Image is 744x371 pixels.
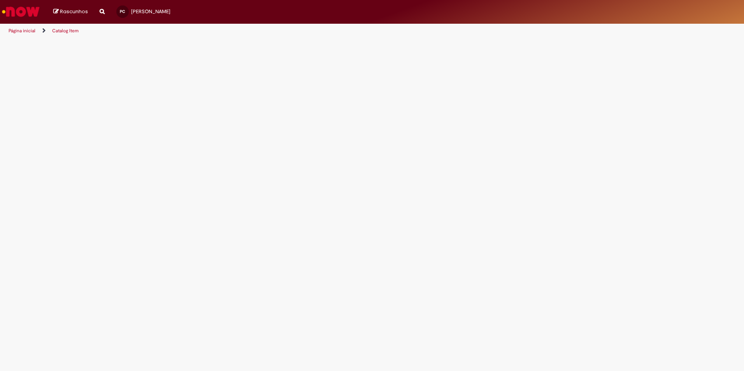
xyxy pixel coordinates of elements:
span: [PERSON_NAME] [131,8,170,15]
ul: Trilhas de página [6,24,490,38]
a: Catalog Item [52,28,79,34]
img: ServiceNow [1,4,41,19]
a: Rascunhos [53,8,88,16]
span: Rascunhos [60,8,88,15]
a: Página inicial [9,28,35,34]
span: PC [120,9,125,14]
